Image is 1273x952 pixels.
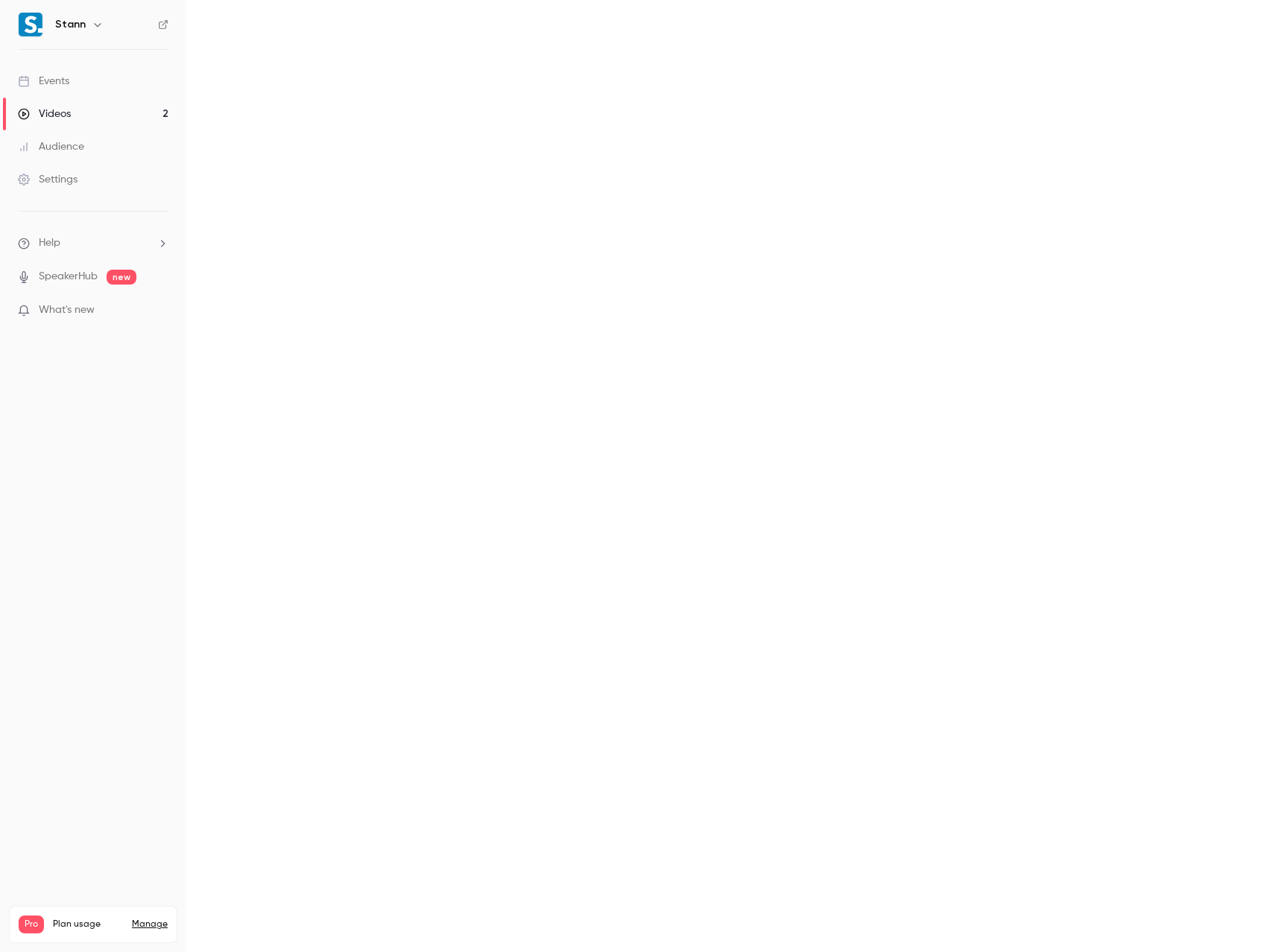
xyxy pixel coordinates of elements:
[19,915,44,933] span: Pro
[18,235,168,251] li: help-dropdown-opener
[55,17,86,32] h6: Stann
[107,270,136,285] span: new
[18,139,84,154] div: Audience
[18,107,71,121] div: Videos
[53,918,123,930] span: Plan usage
[18,74,69,89] div: Events
[39,269,98,285] a: SpeakerHub
[151,304,168,317] iframe: Noticeable Trigger
[19,13,42,37] img: Stann
[132,918,168,930] a: Manage
[39,235,60,251] span: Help
[18,172,78,187] div: Settings
[39,302,95,318] span: What's new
